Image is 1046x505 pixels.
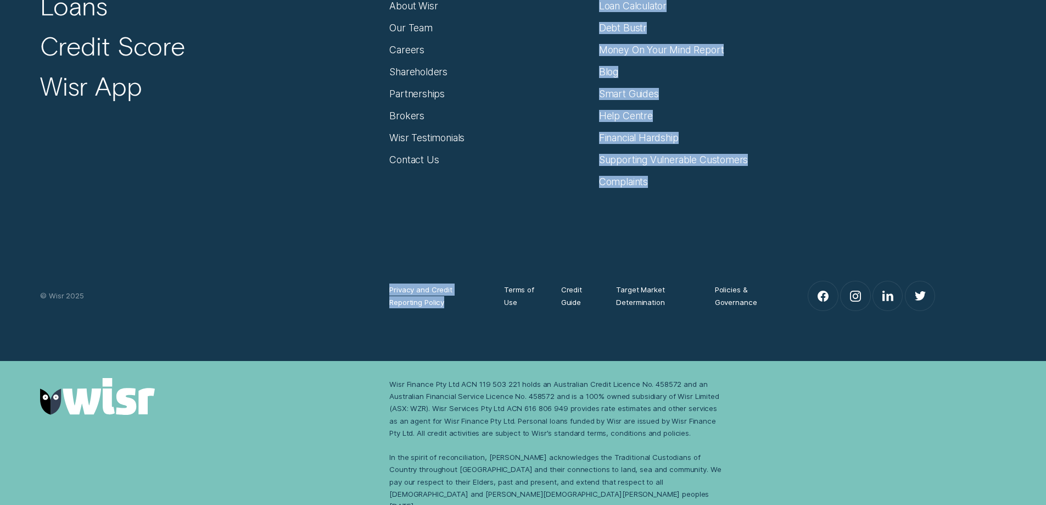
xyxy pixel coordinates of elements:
[389,22,433,34] a: Our Team
[389,132,465,144] a: Wisr Testimonials
[599,154,748,166] a: Supporting Vulnerable Customers
[599,22,647,34] a: Debt Bustr
[389,44,424,56] a: Careers
[40,378,155,415] img: Wisr
[561,284,595,308] a: Credit Guide
[599,66,618,78] a: Blog
[389,66,448,78] a: Shareholders
[504,284,539,308] a: Terms of Use
[389,154,439,166] a: Contact Us
[873,281,902,310] a: LinkedIn
[599,88,659,100] a: Smart Guides
[599,44,724,56] a: Money On Your Mind Report
[40,70,142,102] a: Wisr App
[715,284,774,308] a: Policies & Governance
[389,88,445,100] a: Partnerships
[40,30,185,62] a: Credit Score
[808,281,837,310] a: Facebook
[599,132,679,144] a: Financial Hardship
[841,281,870,310] a: Instagram
[389,110,424,122] a: Brokers
[616,284,692,308] a: Target Market Determination
[389,284,482,308] a: Privacy and Credit Reporting Policy
[905,281,935,310] a: Twitter
[599,110,653,122] a: Help Centre
[599,176,648,188] a: Complaints
[34,290,383,302] div: © Wisr 2025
